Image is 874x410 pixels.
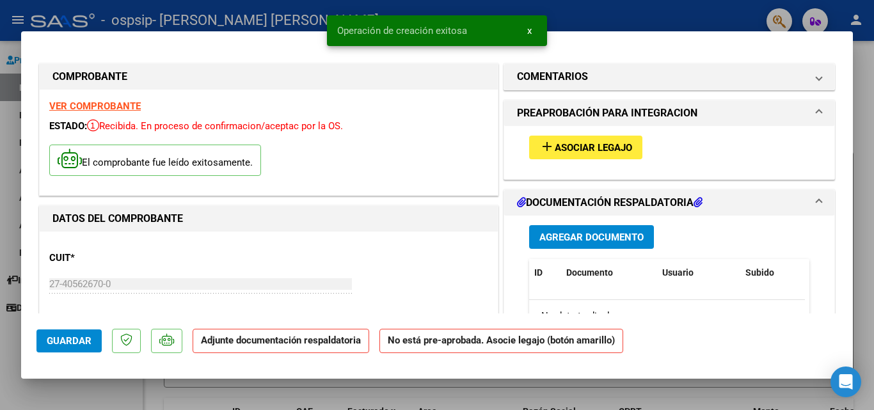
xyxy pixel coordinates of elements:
[539,139,555,154] mat-icon: add
[517,69,588,84] h1: COMENTARIOS
[662,267,694,278] span: Usuario
[539,232,644,243] span: Agregar Documento
[201,335,361,346] strong: Adjunte documentación respaldatoria
[504,100,834,126] mat-expansion-panel-header: PREAPROBACIÓN PARA INTEGRACION
[36,329,102,352] button: Guardar
[49,145,261,176] p: El comprobante fue leído exitosamente.
[529,136,642,159] button: Asociar Legajo
[740,259,804,287] datatable-header-cell: Subido
[561,259,657,287] datatable-header-cell: Documento
[337,24,467,37] span: Operación de creación exitosa
[504,190,834,216] mat-expansion-panel-header: DOCUMENTACIÓN RESPALDATORIA
[379,329,623,354] strong: No está pre-aprobada. Asocie legajo (botón amarillo)
[52,212,183,225] strong: DATOS DEL COMPROBANTE
[830,367,861,397] div: Open Intercom Messenger
[52,70,127,83] strong: COMPROBANTE
[517,106,697,121] h1: PREAPROBACIÓN PARA INTEGRACION
[49,120,87,132] span: ESTADO:
[745,267,774,278] span: Subido
[804,259,868,287] datatable-header-cell: Acción
[527,25,532,36] span: x
[555,142,632,154] span: Asociar Legajo
[517,195,703,210] h1: DOCUMENTACIÓN RESPALDATORIA
[504,64,834,90] mat-expansion-panel-header: COMENTARIOS
[529,225,654,249] button: Agregar Documento
[566,267,613,278] span: Documento
[657,259,740,287] datatable-header-cell: Usuario
[534,267,543,278] span: ID
[47,335,91,347] span: Guardar
[49,100,141,112] a: VER COMPROBANTE
[529,259,561,287] datatable-header-cell: ID
[87,120,343,132] span: Recibida. En proceso de confirmacion/aceptac por la OS.
[529,300,805,332] div: No data to display
[49,251,181,265] p: CUIT
[504,126,834,179] div: PREAPROBACIÓN PARA INTEGRACION
[517,19,542,42] button: x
